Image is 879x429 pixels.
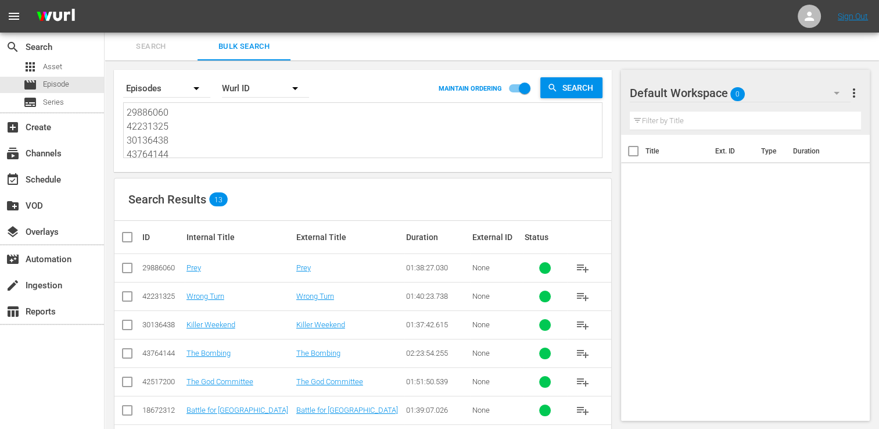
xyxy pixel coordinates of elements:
span: Overlays [6,225,20,239]
div: 02:23:54.255 [406,349,468,357]
button: more_vert [847,79,861,107]
span: Channels [6,146,20,160]
div: ID [142,233,183,242]
span: 0 [730,82,745,106]
div: 01:39:07.026 [406,406,468,414]
div: None [472,292,521,301]
div: Status [525,233,565,242]
span: Search [6,40,20,54]
span: Asset [23,60,37,74]
span: Reports [6,305,20,319]
button: playlist_add [569,311,597,339]
div: 01:51:50.539 [406,377,468,386]
a: Killer Weekend [186,320,235,329]
textarea: 29886060 42231325 30136438 43764144 42517200 18672312 44408915 18058330 44034202 25965475 4777197... [127,106,602,159]
a: Wrong Turn [186,292,224,301]
a: Prey [186,263,201,272]
div: None [472,263,521,272]
div: 01:37:42.615 [406,320,468,329]
span: playlist_add [576,318,590,332]
a: The Bombing [186,349,231,357]
button: playlist_add [569,254,597,282]
span: playlist_add [576,403,590,417]
div: 30136438 [142,320,183,329]
div: None [472,406,521,414]
span: Series [23,95,37,109]
span: Search [112,40,191,53]
span: Episode [23,78,37,92]
a: Prey [296,263,311,272]
th: Title [645,135,709,167]
button: playlist_add [569,368,597,396]
div: 42517200 [142,377,183,386]
span: playlist_add [576,346,590,360]
a: The God Committee [186,377,253,386]
span: Asset [43,61,62,73]
span: Series [43,96,64,108]
span: 13 [209,195,228,203]
button: Search [540,77,602,98]
th: Ext. ID [708,135,754,167]
span: more_vert [847,86,861,100]
th: Duration [786,135,856,167]
span: menu [7,9,21,23]
img: ans4CAIJ8jUAAAAAAAAAAAAAAAAAAAAAAAAgQb4GAAAAAAAAAAAAAAAAAAAAAAAAJMjXAAAAAAAAAAAAAAAAAAAAAAAAgAT5G... [28,3,84,30]
span: Schedule [6,173,20,187]
div: Wurl ID [222,72,309,105]
a: Sign Out [838,12,868,21]
span: Episode [43,78,69,90]
a: Battle for [GEOGRAPHIC_DATA] [296,406,398,414]
span: playlist_add [576,375,590,389]
div: Duration [406,233,468,242]
div: None [472,320,521,329]
span: VOD [6,199,20,213]
div: Default Workspace [630,77,851,109]
div: External Title [296,233,403,242]
a: Battle for [GEOGRAPHIC_DATA] [186,406,288,414]
span: Create [6,120,20,134]
div: External ID [472,233,521,242]
span: playlist_add [576,289,590,303]
a: Wrong Turn [296,292,334,301]
a: Killer Weekend [296,320,345,329]
div: Episodes [123,72,210,105]
th: Type [754,135,786,167]
div: 18672312 [142,406,183,414]
div: 42231325 [142,292,183,301]
span: Bulk Search [204,40,284,53]
button: playlist_add [569,283,597,310]
div: Internal Title [186,233,293,242]
span: playlist_add [576,261,590,275]
button: playlist_add [569,396,597,424]
a: The God Committee [296,377,363,386]
span: Search [558,77,602,98]
div: 01:40:23.738 [406,292,468,301]
div: 01:38:27.030 [406,263,468,272]
button: playlist_add [569,339,597,367]
p: MAINTAIN ORDERING [439,85,502,92]
div: 43764144 [142,349,183,357]
span: Ingestion [6,278,20,292]
div: None [472,349,521,357]
a: The Bombing [296,349,340,357]
span: Automation [6,252,20,266]
div: 29886060 [142,263,183,272]
span: Search Results [128,192,206,206]
div: None [472,377,521,386]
